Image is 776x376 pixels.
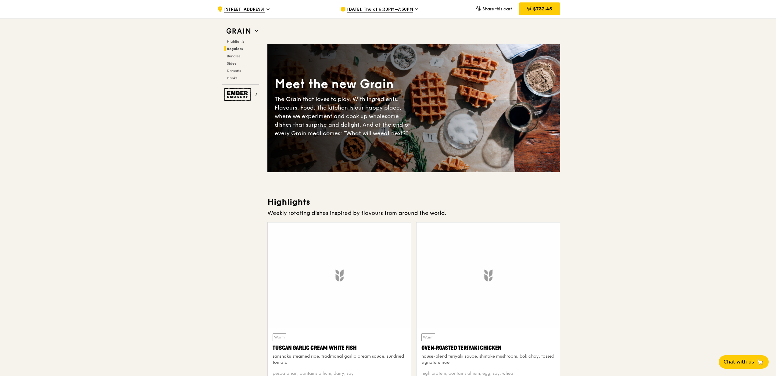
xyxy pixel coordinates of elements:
span: Share this cart [482,6,512,12]
span: Bundles [227,54,240,58]
span: Highlights [227,39,244,44]
div: Tuscan Garlic Cream White Fish [273,344,406,352]
span: [DATE], Thu at 6:30PM–7:30PM [347,6,413,13]
h3: Highlights [267,197,560,208]
span: 🦙 [756,358,764,366]
div: Warm [421,333,435,341]
div: Warm [273,333,286,341]
button: Chat with us🦙 [719,355,769,369]
div: The Grain that loves to play. With ingredients. Flavours. Food. The kitchen is our happy place, w... [275,95,414,138]
span: Sides [227,61,236,66]
span: Desserts [227,69,241,73]
div: Meet the new Grain [275,76,414,92]
img: Ember Smokery web logo [224,88,252,101]
span: $732.45 [533,6,552,12]
div: Weekly rotating dishes inspired by flavours from around the world. [267,209,560,217]
div: house-blend teriyaki sauce, shiitake mushroom, bok choy, tossed signature rice [421,353,555,366]
span: Drinks [227,76,237,80]
span: Chat with us [724,358,754,366]
span: eat next?” [381,130,408,137]
img: Grain web logo [224,26,252,37]
div: sanshoku steamed rice, traditional garlic cream sauce, sundried tomato [273,353,406,366]
div: Oven‑Roasted Teriyaki Chicken [421,344,555,352]
span: [STREET_ADDRESS] [224,6,265,13]
span: Regulars [227,47,243,51]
